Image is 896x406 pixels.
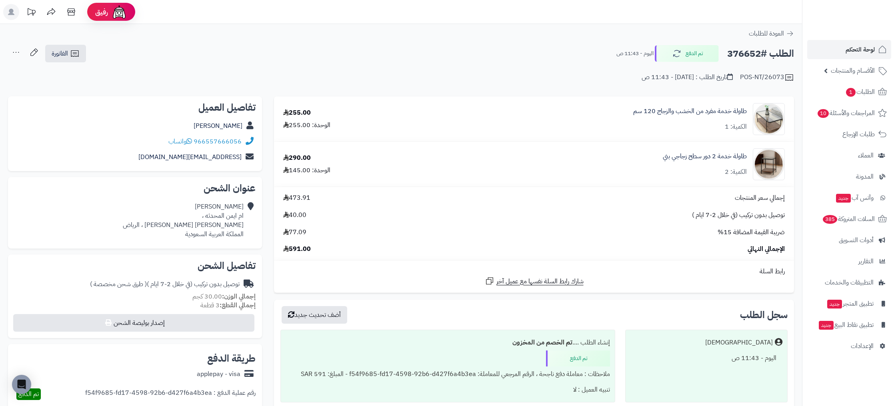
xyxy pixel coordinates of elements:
[807,336,891,356] a: الإعدادات
[283,211,306,220] span: 40.00
[846,88,856,97] span: 1
[817,107,875,119] span: المراجعات والأسئلة
[220,301,256,310] strong: إجمالي القطع:
[692,211,785,220] span: توصيل بدون تركيب (في خلال 2-7 ايام )
[753,148,784,180] img: 1756035167-1-90x90.jpg
[807,82,891,101] a: الطلبات1
[496,277,584,286] span: شارك رابط السلة نفسها مع عميل آخر
[842,129,875,140] span: طلبات الإرجاع
[630,350,782,366] div: اليوم - 11:43 ص
[825,277,874,288] span: التطبيقات والخدمات
[807,167,891,186] a: المدونة
[727,46,794,62] h2: الطلب #376652
[90,280,240,289] div: توصيل بدون تركيب (في خلال 2-7 ايام )
[192,292,256,301] small: 30.00 كجم
[655,45,719,62] button: تم الدفع
[740,73,794,82] div: POS-NT/26073
[818,319,874,330] span: تطبيق نقاط البيع
[817,109,829,118] span: 10
[663,152,747,161] a: طاولة خدمة 2 دور سطح زجاجي بني
[283,121,330,130] div: الوحدة: 255.00
[642,73,733,82] div: تاريخ الطلب : [DATE] - 11:43 ص
[858,150,874,161] span: العملاء
[807,209,891,229] a: السلات المتروكة385
[13,314,254,332] button: إصدار بوليصة الشحن
[725,167,747,177] div: الكمية: 2
[283,193,310,203] span: 473.91
[207,354,256,363] h2: طريقة الدفع
[748,245,785,254] span: الإجمالي النهائي
[858,256,874,267] span: التقارير
[807,252,891,271] a: التقارير
[807,188,891,207] a: وآتس آبجديد
[85,388,256,400] div: رقم عملية الدفع : f54f9685-fd17-4598-92b6-d427f6a4b3ea
[807,40,891,59] a: لوحة التحكم
[735,193,785,203] span: إجمالي سعر المنتجات
[14,261,256,271] h2: تفاصيل الشحن
[845,86,875,98] span: الطلبات
[749,29,784,38] span: العودة للطلبات
[827,300,842,308] span: جديد
[836,194,851,203] span: جديد
[835,192,874,203] span: وآتس آب
[52,49,68,58] span: الفاتورة
[168,137,192,146] a: واتساب
[740,310,788,320] h3: سجل الطلب
[12,375,31,394] div: Open Intercom Messenger
[485,276,584,286] a: شارك رابط السلة نفسها مع عميل آخر
[197,370,240,379] div: applepay - visa
[822,215,838,224] span: 385
[200,301,256,310] small: 3 قطعة
[90,279,147,289] span: ( طرق شحن مخصصة )
[807,294,891,313] a: تطبيق المتجرجديد
[512,338,572,347] b: تم الخصم من المخزون
[138,152,242,162] a: [EMAIL_ADDRESS][DOMAIN_NAME]
[718,228,785,237] span: ضريبة القيمة المضافة 15%
[831,65,875,76] span: الأقسام والمنتجات
[819,321,834,330] span: جديد
[194,137,242,146] a: 966557666056
[123,202,244,239] div: [PERSON_NAME] ام ايمن المحدثه ، [PERSON_NAME] [PERSON_NAME] ، الرياض المملكة العربية السعودية
[45,45,86,62] a: الفاتورة
[807,146,891,165] a: العملاء
[839,235,874,246] span: أدوات التسويق
[283,228,306,237] span: 77.09
[725,122,747,131] div: الكمية: 1
[14,103,256,112] h2: تفاصيل العميل
[283,245,311,254] span: 591.00
[95,7,108,17] span: رفيق
[842,14,888,31] img: logo-2.png
[856,171,874,182] span: المدونة
[283,166,330,175] div: الوحدة: 145.00
[846,44,875,55] span: لوحة التحكم
[286,335,610,350] div: إنشاء الطلب ....
[753,103,784,135] img: 1751785797-1-90x90.jpg
[705,338,773,347] div: [DEMOGRAPHIC_DATA]
[807,231,891,250] a: أدوات التسويق
[807,125,891,144] a: طلبات الإرجاع
[822,213,875,225] span: السلات المتروكة
[18,389,39,399] span: تم الدفع
[807,103,891,123] a: المراجعات والأسئلة10
[826,298,874,309] span: تطبيق المتجر
[807,315,891,334] a: تطبيق نقاط البيعجديد
[286,382,610,398] div: تنبيه العميل : لا
[222,292,256,301] strong: إجمالي الوزن:
[111,4,127,20] img: ai-face.png
[616,50,654,58] small: اليوم - 11:43 ص
[283,153,311,163] div: 290.00
[21,4,41,22] a: تحديثات المنصة
[851,340,874,352] span: الإعدادات
[286,366,610,382] div: ملاحظات : معاملة دفع ناجحة ، الرقم المرجعي للمعاملة: f54f9685-fd17-4598-92b6-d427f6a4b3ea - المبل...
[194,121,242,131] a: [PERSON_NAME]
[283,108,311,117] div: 255.00
[277,267,791,276] div: رابط السلة
[633,107,747,116] a: طاولة خدمة مفرد من الخشب والزجاج 120 سم
[807,273,891,292] a: التطبيقات والخدمات
[14,183,256,193] h2: عنوان الشحن
[546,350,610,366] div: تم الدفع
[749,29,794,38] a: العودة للطلبات
[282,306,347,324] button: أضف تحديث جديد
